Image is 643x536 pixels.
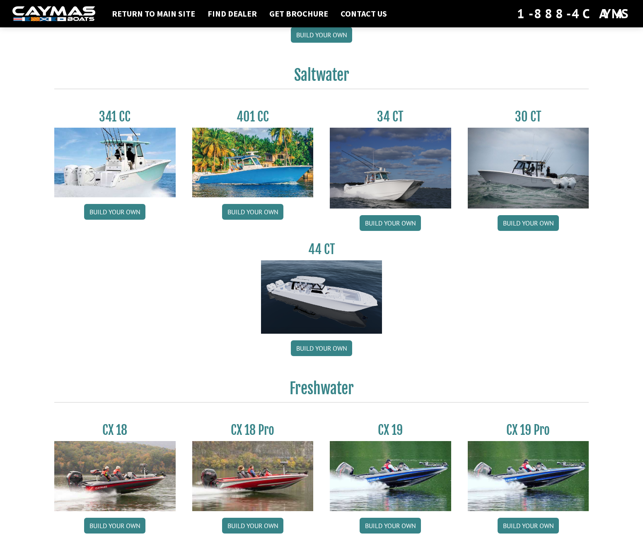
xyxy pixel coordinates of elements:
img: CX19_thumbnail.jpg [330,441,451,511]
img: 341CC-thumbjpg.jpg [54,128,176,197]
img: CX-18SS_thumbnail.jpg [192,441,314,511]
a: Find Dealer [203,8,261,19]
img: CX-18S_thumbnail.jpg [54,441,176,511]
h3: CX 19 [330,422,451,438]
img: 44ct_background.png [261,260,382,334]
h2: Freshwater [54,379,589,403]
img: Caymas_34_CT_pic_1.jpg [330,128,451,209]
a: Build your own [222,518,283,534]
a: Contact Us [336,8,391,19]
h3: 30 CT [468,109,589,124]
a: Build your own [222,204,283,220]
div: 1-888-4CAYMAS [517,5,631,23]
a: Build your own [291,27,352,43]
img: 30_CT_photo_shoot_for_caymas_connect.jpg [468,128,589,209]
a: Build your own [84,518,145,534]
h3: 341 CC [54,109,176,124]
a: Build your own [498,518,559,534]
a: Build your own [360,518,421,534]
h3: CX 19 Pro [468,422,589,438]
a: Build your own [84,204,145,220]
h3: 44 CT [261,242,382,257]
img: CX19_thumbnail.jpg [468,441,589,511]
a: Get Brochure [265,8,332,19]
img: white-logo-c9c8dbefe5ff5ceceb0f0178aa75bf4bb51f6bca0971e226c86eb53dfe498488.png [12,6,95,22]
a: Build your own [498,215,559,231]
img: 401CC_thumb.pg.jpg [192,128,314,197]
h3: 401 CC [192,109,314,124]
a: Build your own [291,340,352,356]
h3: CX 18 Pro [192,422,314,438]
h2: Saltwater [54,66,589,89]
h3: 34 CT [330,109,451,124]
h3: CX 18 [54,422,176,438]
a: Return to main site [108,8,199,19]
a: Build your own [360,215,421,231]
